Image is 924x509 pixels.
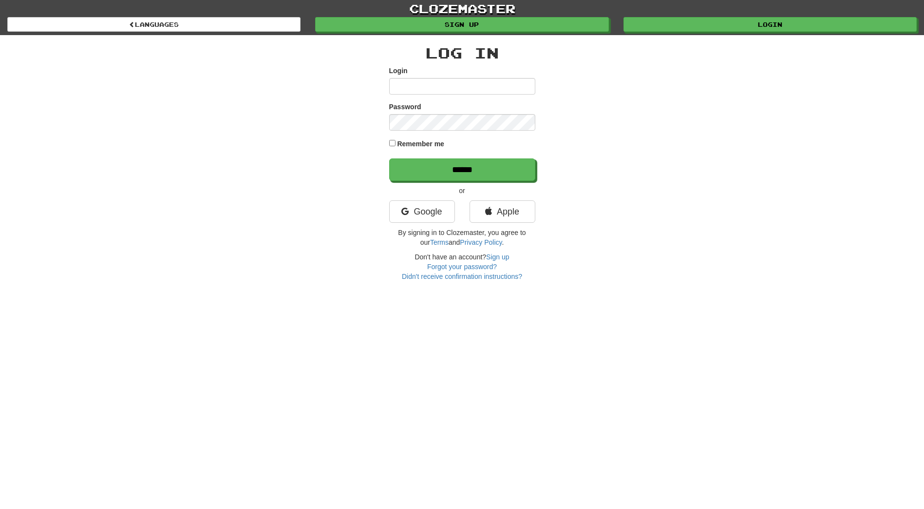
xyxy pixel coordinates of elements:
a: Forgot your password? [427,263,497,271]
a: Sign up [486,253,509,261]
a: Apple [470,200,535,223]
a: Login [623,17,917,32]
h2: Log In [389,45,535,61]
a: Privacy Policy [460,238,502,246]
a: Languages [7,17,301,32]
a: Didn't receive confirmation instructions? [402,273,522,280]
a: Terms [430,238,449,246]
div: Don't have an account? [389,252,535,281]
label: Password [389,102,421,112]
p: or [389,186,535,196]
label: Login [389,66,408,76]
p: By signing in to Clozemaster, you agree to our and . [389,228,535,247]
a: Sign up [315,17,608,32]
a: Google [389,200,455,223]
label: Remember me [397,139,444,149]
